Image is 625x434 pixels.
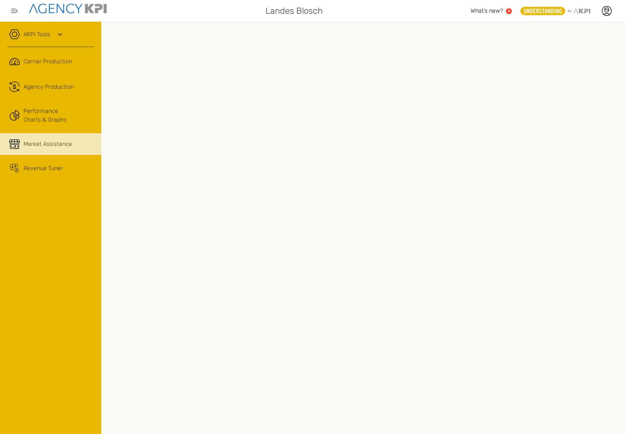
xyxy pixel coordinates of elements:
[24,140,72,148] span: Market Assistance
[24,57,72,66] span: Carrier Production
[24,83,74,91] span: Agency Production
[471,7,503,14] span: What’s new?
[24,164,63,173] span: Revenue Tuner
[508,9,510,13] text: 5
[265,4,323,17] span: Landes Blosch
[29,4,107,13] img: agencykpi-logo-550x69-2d9e3fa8.png
[24,30,50,39] a: AKPI Tools
[506,8,512,14] a: 5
